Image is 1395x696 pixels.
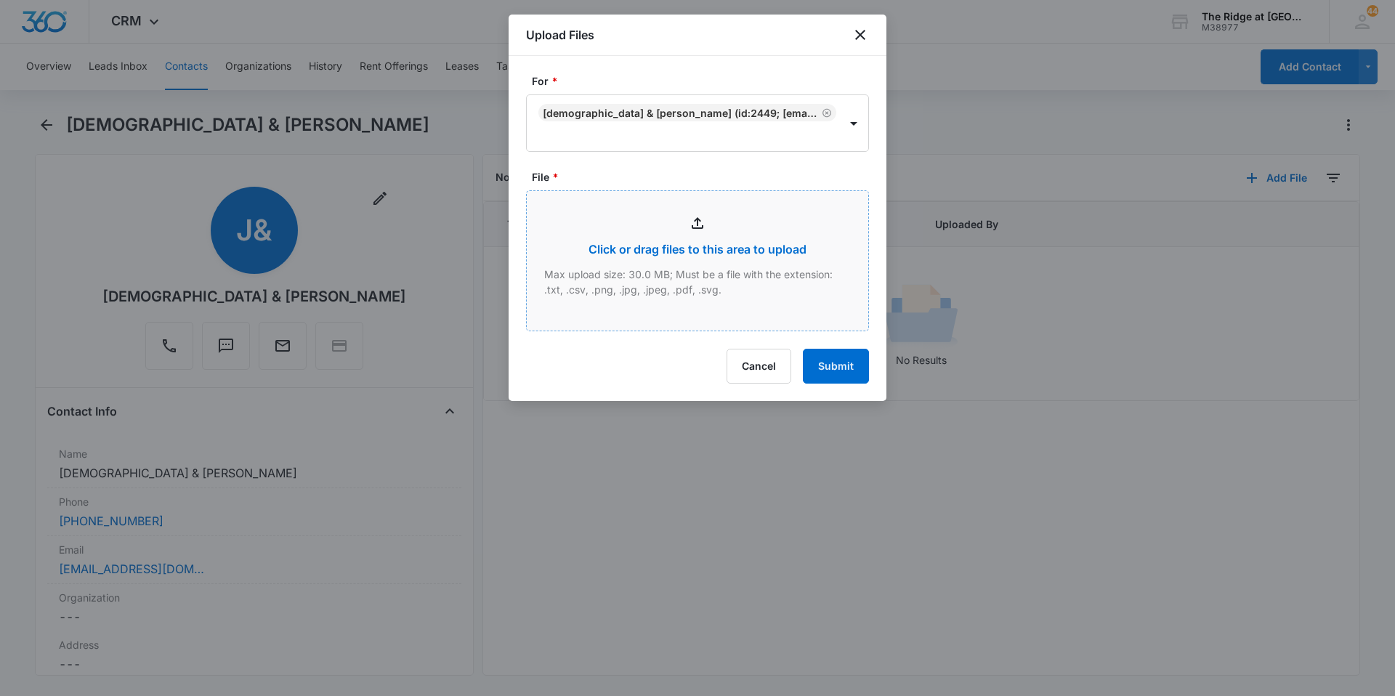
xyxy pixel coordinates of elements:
[819,108,832,118] div: Remove Jesus & Dania Ramos (ID:2449; jesusramos2005@icloud.com; 9706311351)
[526,26,594,44] h1: Upload Files
[532,73,875,89] label: For
[727,349,791,384] button: Cancel
[532,169,875,185] label: File
[852,26,869,44] button: close
[543,107,819,119] div: [DEMOGRAPHIC_DATA] & [PERSON_NAME] (ID:2449; [EMAIL_ADDRESS][DOMAIN_NAME]; 9706311351)
[803,349,869,384] button: Submit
